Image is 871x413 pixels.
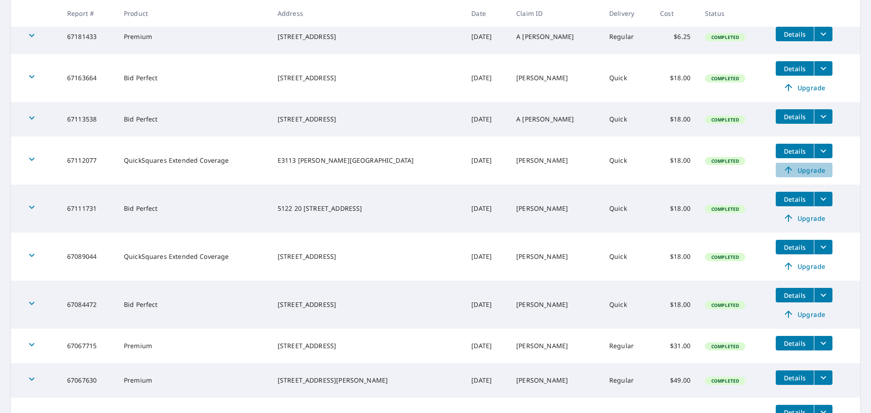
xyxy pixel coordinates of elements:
button: detailsBtn-67067715 [776,336,814,350]
td: 67084472 [60,281,117,329]
span: Upgrade [781,165,827,175]
button: filesDropdownBtn-67181433 [814,27,832,41]
span: Upgrade [781,309,827,320]
td: [DATE] [464,54,509,102]
button: detailsBtn-67084472 [776,288,814,302]
div: [STREET_ADDRESS] [278,341,457,350]
td: [PERSON_NAME] [509,281,602,329]
td: [DATE] [464,102,509,136]
div: E3113 [PERSON_NAME][GEOGRAPHIC_DATA] [278,156,457,165]
td: 67089044 [60,233,117,281]
td: Bid Perfect [117,185,270,233]
span: Completed [706,34,744,40]
button: detailsBtn-67089044 [776,240,814,254]
div: [STREET_ADDRESS][PERSON_NAME] [278,376,457,385]
td: Quick [602,102,653,136]
td: 67111731 [60,185,117,233]
td: Premium [117,329,270,363]
td: Bid Perfect [117,281,270,329]
td: $6.25 [653,19,698,54]
a: Upgrade [776,80,832,95]
button: filesDropdownBtn-67084472 [814,288,832,302]
div: [STREET_ADDRESS] [278,300,457,309]
td: A [PERSON_NAME] [509,19,602,54]
td: [DATE] [464,233,509,281]
td: QuickSquares Extended Coverage [117,233,270,281]
button: filesDropdownBtn-67111731 [814,192,832,206]
td: Premium [117,19,270,54]
td: $18.00 [653,233,698,281]
span: Details [781,195,808,204]
td: 67067715 [60,329,117,363]
span: Details [781,374,808,382]
span: Upgrade [781,213,827,224]
span: Details [781,147,808,155]
span: Details [781,112,808,121]
td: Regular [602,363,653,398]
td: [DATE] [464,363,509,398]
td: Bid Perfect [117,102,270,136]
span: Completed [706,75,744,82]
td: Bid Perfect [117,54,270,102]
button: filesDropdownBtn-67089044 [814,240,832,254]
button: filesDropdownBtn-67113538 [814,109,832,124]
td: $18.00 [653,136,698,185]
button: detailsBtn-67111731 [776,192,814,206]
span: Completed [706,117,744,123]
td: [PERSON_NAME] [509,54,602,102]
a: Upgrade [776,211,832,225]
span: Completed [706,378,744,384]
span: Details [781,30,808,39]
td: [PERSON_NAME] [509,185,602,233]
td: 67067630 [60,363,117,398]
span: Completed [706,206,744,212]
span: Details [781,64,808,73]
td: 67181433 [60,19,117,54]
td: [DATE] [464,19,509,54]
td: $18.00 [653,185,698,233]
div: [STREET_ADDRESS] [278,73,457,83]
button: filesDropdownBtn-67163664 [814,61,832,76]
td: Regular [602,19,653,54]
td: $31.00 [653,329,698,363]
div: 5122 20 [STREET_ADDRESS] [278,204,457,213]
td: $18.00 [653,281,698,329]
a: Upgrade [776,307,832,321]
td: $18.00 [653,102,698,136]
td: 67113538 [60,102,117,136]
td: [DATE] [464,185,509,233]
td: [DATE] [464,281,509,329]
span: Completed [706,254,744,260]
button: detailsBtn-67163664 [776,61,814,76]
td: [DATE] [464,329,509,363]
div: [STREET_ADDRESS] [278,32,457,41]
button: detailsBtn-67067630 [776,370,814,385]
span: Completed [706,302,744,308]
td: $18.00 [653,54,698,102]
div: [STREET_ADDRESS] [278,252,457,261]
button: filesDropdownBtn-67067715 [814,336,832,350]
div: [STREET_ADDRESS] [278,115,457,124]
span: Upgrade [781,261,827,272]
span: Details [781,243,808,252]
button: detailsBtn-67113538 [776,109,814,124]
td: [PERSON_NAME] [509,363,602,398]
td: Regular [602,329,653,363]
td: A [PERSON_NAME] [509,102,602,136]
span: Details [781,339,808,348]
button: filesDropdownBtn-67112077 [814,144,832,158]
span: Completed [706,158,744,164]
button: filesDropdownBtn-67067630 [814,370,832,385]
td: QuickSquares Extended Coverage [117,136,270,185]
a: Upgrade [776,259,832,273]
td: Quick [602,281,653,329]
td: Quick [602,136,653,185]
td: 67112077 [60,136,117,185]
a: Upgrade [776,163,832,177]
td: [PERSON_NAME] [509,136,602,185]
td: [DATE] [464,136,509,185]
span: Upgrade [781,82,827,93]
span: Details [781,291,808,300]
td: [PERSON_NAME] [509,329,602,363]
td: Premium [117,363,270,398]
